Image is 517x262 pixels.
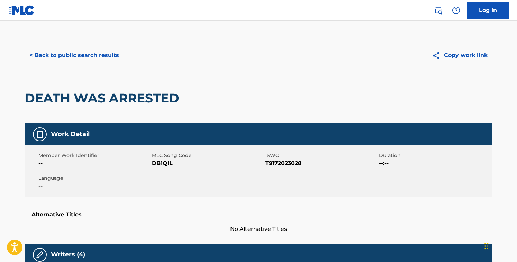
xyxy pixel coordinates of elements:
[36,130,44,138] img: Work Detail
[31,211,486,218] h5: Alternative Titles
[452,6,460,15] img: help
[434,6,442,15] img: search
[25,47,124,64] button: < Back to public search results
[431,3,445,17] a: Public Search
[432,51,444,60] img: Copy work link
[467,2,509,19] a: Log In
[152,159,264,168] span: DB1QIL
[51,130,90,138] h5: Work Detail
[25,90,183,106] h2: DEATH WAS ARRESTED
[38,159,150,168] span: --
[38,182,150,190] span: --
[51,251,85,259] h5: Writers (4)
[25,225,492,233] span: No Alternative Titles
[379,152,491,159] span: Duration
[8,5,35,15] img: MLC Logo
[152,152,264,159] span: MLC Song Code
[38,174,150,182] span: Language
[482,229,517,262] iframe: Chat Widget
[265,152,377,159] span: ISWC
[379,159,491,168] span: --:--
[449,3,463,17] div: Help
[265,159,377,168] span: T9172023028
[427,47,492,64] button: Copy work link
[36,251,44,259] img: Writers
[484,236,489,256] div: Drag
[38,152,150,159] span: Member Work Identifier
